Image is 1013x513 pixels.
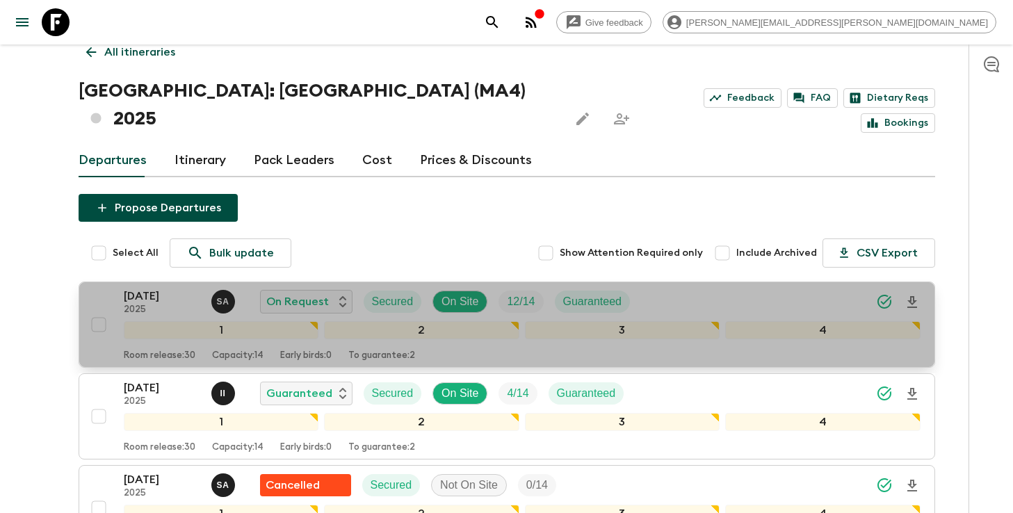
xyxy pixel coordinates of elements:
[211,382,238,405] button: II
[725,321,921,339] div: 4
[507,385,528,402] p: 4 / 14
[904,386,921,402] svg: Download Onboarding
[518,474,556,496] div: Trip Fill
[843,88,935,108] a: Dietary Reqs
[209,245,274,261] p: Bulk update
[124,380,200,396] p: [DATE]
[124,304,200,316] p: 2025
[266,385,332,402] p: Guaranteed
[124,350,195,361] p: Room release: 30
[260,474,351,496] div: Flash Pack cancellation
[499,382,537,405] div: Trip Fill
[211,294,238,305] span: Samir Achahri
[124,471,200,488] p: [DATE]
[431,474,507,496] div: Not On Site
[440,477,498,494] p: Not On Site
[220,388,226,399] p: I I
[211,290,238,313] button: SA
[254,144,334,177] a: Pack Leaders
[79,38,183,66] a: All itineraries
[420,144,532,177] a: Prices & Discounts
[79,282,935,368] button: [DATE]2025Samir AchahriOn RequestSecuredOn SiteTrip FillGuaranteed1234Room release:30Capacity:14E...
[211,473,238,497] button: SA
[8,8,36,36] button: menu
[170,238,291,268] a: Bulk update
[211,478,238,489] span: Samir Achahri
[441,293,478,310] p: On Site
[212,442,264,453] p: Capacity: 14
[348,350,415,361] p: To guarantee: 2
[362,474,421,496] div: Secured
[876,385,893,402] svg: Synced Successfully
[175,144,226,177] a: Itinerary
[124,413,319,431] div: 1
[371,477,412,494] p: Secured
[679,17,996,28] span: [PERSON_NAME][EMAIL_ADDRESS][PERSON_NAME][DOMAIN_NAME]
[364,382,422,405] div: Secured
[432,382,487,405] div: On Site
[557,385,616,402] p: Guaranteed
[217,296,229,307] p: S A
[525,321,720,339] div: 3
[876,477,893,494] svg: Synced Successfully
[372,293,414,310] p: Secured
[861,113,935,133] a: Bookings
[348,442,415,453] p: To guarantee: 2
[441,385,478,402] p: On Site
[217,480,229,491] p: S A
[608,105,635,133] span: Share this itinerary
[904,294,921,311] svg: Download Onboarding
[324,321,519,339] div: 2
[560,246,703,260] span: Show Attention Required only
[525,413,720,431] div: 3
[124,288,200,304] p: [DATE]
[663,11,996,33] div: [PERSON_NAME][EMAIL_ADDRESS][PERSON_NAME][DOMAIN_NAME]
[280,442,332,453] p: Early birds: 0
[266,293,329,310] p: On Request
[578,17,651,28] span: Give feedback
[736,246,817,260] span: Include Archived
[822,238,935,268] button: CSV Export
[324,413,519,431] div: 2
[787,88,838,108] a: FAQ
[79,77,558,133] h1: [GEOGRAPHIC_DATA]: [GEOGRAPHIC_DATA] (MA4) 2025
[104,44,175,60] p: All itineraries
[124,396,200,407] p: 2025
[499,291,543,313] div: Trip Fill
[124,321,319,339] div: 1
[79,144,147,177] a: Departures
[569,105,597,133] button: Edit this itinerary
[725,413,921,431] div: 4
[563,293,622,310] p: Guaranteed
[362,144,392,177] a: Cost
[526,477,548,494] p: 0 / 14
[556,11,651,33] a: Give feedback
[372,385,414,402] p: Secured
[266,477,320,494] p: Cancelled
[79,373,935,459] button: [DATE]2025Ismail IngriouiGuaranteedSecuredOn SiteTrip FillGuaranteed1234Room release:30Capacity:1...
[704,88,781,108] a: Feedback
[211,386,238,397] span: Ismail Ingrioui
[212,350,264,361] p: Capacity: 14
[124,488,200,499] p: 2025
[113,246,159,260] span: Select All
[507,293,535,310] p: 12 / 14
[478,8,506,36] button: search adventures
[364,291,422,313] div: Secured
[432,291,487,313] div: On Site
[280,350,332,361] p: Early birds: 0
[124,442,195,453] p: Room release: 30
[79,194,238,222] button: Propose Departures
[904,478,921,494] svg: Download Onboarding
[876,293,893,310] svg: Synced Successfully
